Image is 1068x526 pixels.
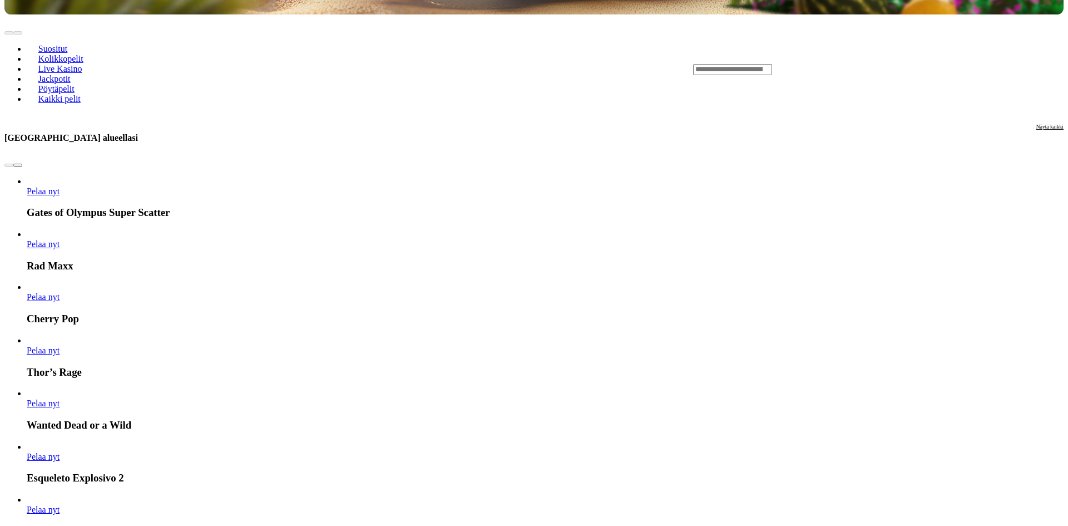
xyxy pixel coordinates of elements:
span: Pelaa nyt [27,292,60,302]
a: Wanted Dead or a Wild [27,399,60,408]
span: Suositut [34,44,72,53]
a: Thor’s Rage [27,346,60,355]
a: Barbarossa [27,505,60,514]
span: Pöytäpelit [34,84,79,94]
span: Kolikkopelit [34,54,88,63]
span: Kaikki pelit [34,94,85,104]
nav: Lobby [4,25,671,113]
span: Pelaa nyt [27,452,60,461]
button: next slide [13,164,22,167]
span: Näytä kaikki [1036,124,1064,130]
span: Pelaa nyt [27,186,60,196]
a: Cherry Pop [27,292,60,302]
button: prev slide [4,164,13,167]
span: Pelaa nyt [27,239,60,249]
a: Kaikki pelit [27,91,92,107]
span: Pelaa nyt [27,399,60,408]
a: Jackpotit [27,71,82,87]
span: Live Kasino [34,64,87,73]
h3: [GEOGRAPHIC_DATA] alueellasi [4,132,138,143]
a: Kolikkopelit [27,51,95,67]
a: Pöytäpelit [27,81,86,97]
span: Jackpotit [34,74,75,83]
button: next slide [13,31,22,35]
a: Esqueleto Explosivo 2 [27,452,60,461]
a: Näytä kaikki [1036,124,1064,152]
header: Lobby [4,14,1064,124]
span: Pelaa nyt [27,505,60,514]
span: Pelaa nyt [27,346,60,355]
input: Search [693,64,772,75]
button: prev slide [4,31,13,35]
a: Suositut [27,41,79,57]
a: Rad Maxx [27,239,60,249]
a: Gates of Olympus Super Scatter [27,186,60,196]
a: Live Kasino [27,61,93,77]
